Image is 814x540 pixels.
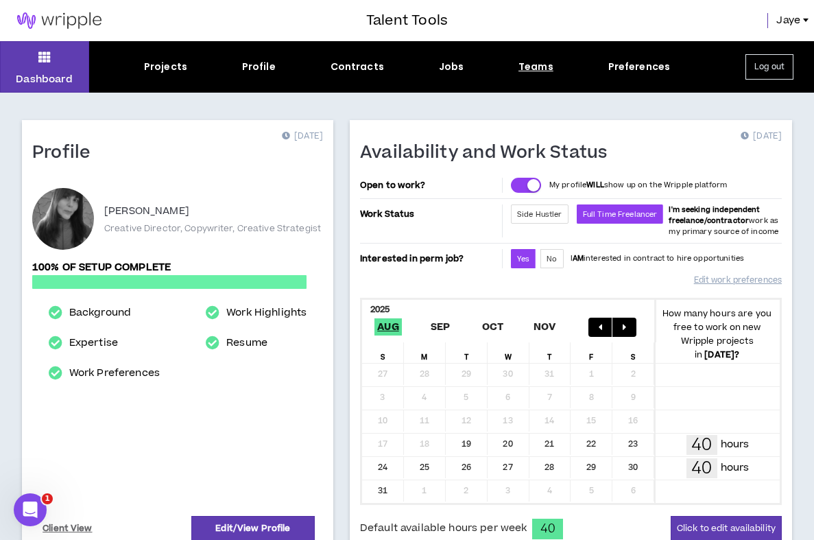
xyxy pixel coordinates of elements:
span: Nov [531,318,559,336]
p: hours [721,437,750,452]
p: Interested in perm job? [360,249,499,268]
h3: Talent Tools [366,10,448,31]
p: hours [721,460,750,476]
p: [PERSON_NAME] [104,203,189,220]
span: Default available hours per week [360,521,527,536]
b: [DATE] ? [704,349,739,361]
div: Contracts [331,60,384,74]
a: Work Highlights [226,305,307,321]
div: Jaye D. [32,188,94,250]
iframe: Intercom live chat [14,493,47,526]
p: I interested in contract to hire opportunities [571,253,745,264]
div: M [404,342,446,363]
span: Aug [374,318,402,336]
div: Teams [518,60,553,74]
button: Log out [745,54,793,80]
b: I'm seeking independent freelance/contractor [669,204,760,226]
span: Yes [517,254,529,264]
div: T [529,342,571,363]
div: S [362,342,404,363]
div: Profile [242,60,276,74]
span: 1 [42,493,53,504]
div: Projects [144,60,187,74]
p: Creative Director, Copywriter, Creative Strategist [104,222,321,235]
span: work as my primary source of income [669,204,778,237]
a: Resume [226,335,267,351]
h1: Profile [32,142,101,164]
a: Work Preferences [69,365,160,381]
span: No [547,254,557,264]
b: 2025 [370,303,390,316]
div: S [612,342,654,363]
a: Edit work preferences [694,268,782,292]
p: How many hours are you free to work on new Wripple projects in [654,307,780,362]
span: Oct [479,318,506,336]
a: Expertise [69,335,118,351]
p: Open to work? [360,180,499,191]
div: Jobs [439,60,464,74]
p: [DATE] [741,130,782,143]
p: Dashboard [16,72,73,86]
h1: Availability and Work Status [360,142,618,164]
strong: WILL [586,180,604,190]
div: T [446,342,488,363]
p: Work Status [360,204,499,224]
div: W [488,342,529,363]
p: My profile show up on the Wripple platform [549,180,727,191]
a: Background [69,305,131,321]
strong: AM [573,253,584,263]
div: Preferences [608,60,671,74]
p: 100% of setup complete [32,260,307,275]
span: Jaye [776,13,800,28]
span: Sep [428,318,453,336]
p: [DATE] [282,130,323,143]
span: Side Hustler [517,209,562,220]
div: F [571,342,612,363]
